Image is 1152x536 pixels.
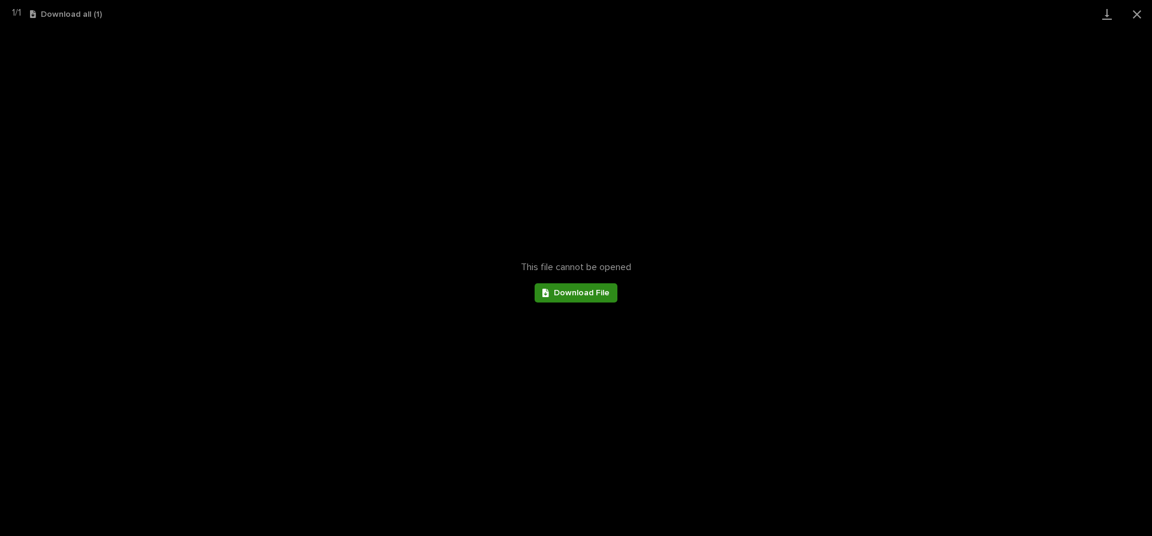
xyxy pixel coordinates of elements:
span: 1 [18,8,21,17]
a: Download File [535,283,617,303]
span: 1 [12,8,15,17]
span: Download File [554,289,610,297]
span: This file cannot be opened [521,262,631,273]
button: Download all (1) [30,10,102,19]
